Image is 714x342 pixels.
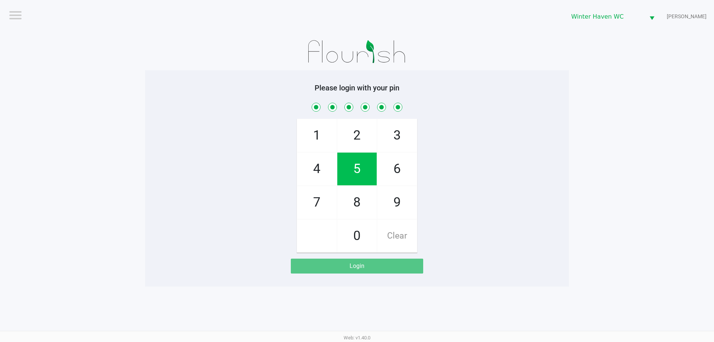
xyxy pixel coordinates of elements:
[377,119,417,152] span: 3
[337,153,377,185] span: 5
[337,119,377,152] span: 2
[344,335,370,341] span: Web: v1.40.0
[377,153,417,185] span: 6
[337,186,377,219] span: 8
[297,186,337,219] span: 7
[297,153,337,185] span: 4
[645,8,659,25] button: Select
[337,220,377,252] span: 0
[377,186,417,219] span: 9
[667,13,707,20] span: [PERSON_NAME]
[297,119,337,152] span: 1
[571,12,640,21] span: Winter Haven WC
[151,83,563,92] h5: Please login with your pin
[377,220,417,252] span: Clear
